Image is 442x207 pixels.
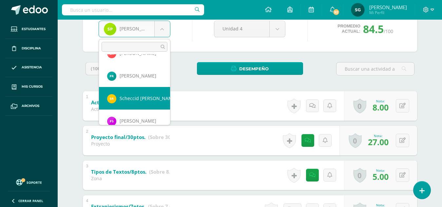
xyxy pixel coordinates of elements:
[120,118,156,124] span: [PERSON_NAME]
[120,95,177,101] span: Scheccid [PERSON_NAME]
[107,117,116,126] img: fed002eb0b2ce745e1331c2adff17a72.png
[120,50,156,56] span: [PERSON_NAME]
[120,73,156,79] span: [PERSON_NAME]
[107,94,116,103] img: 748940feee451a4a24a444c90cc575c5.png
[107,72,116,81] img: 63010993199c159b95fcaba1970185d4.png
